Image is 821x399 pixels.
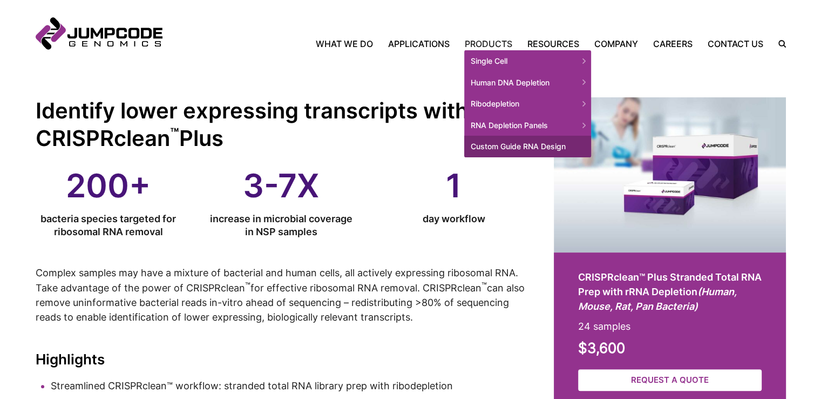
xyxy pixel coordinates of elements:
[457,37,520,50] a: Products
[381,169,527,202] data-callout-value: 1
[578,319,762,334] p: 24 samples
[36,265,527,324] p: Complex samples may have a mixture of bacterial and human cells, all actively expressing ribosoma...
[36,97,527,152] h2: Identify lower expressing transcripts with CRISPRclean Plus
[646,37,700,50] a: Careers
[464,115,591,136] span: RNA Depletion Panels
[36,212,181,238] data-callout-description: bacteria species targeted for ribosomal RNA removal
[245,281,250,290] sup: ™
[51,378,527,393] li: Streamlined CRISPRclean™ workflow: stranded total RNA library prep with ribodepletion
[578,286,737,312] em: (Human, Mouse, Rat, Pan Bacteria)
[36,169,181,202] data-callout-value: 200+
[170,124,179,142] sup: ™
[464,136,591,157] a: Custom Guide RNA Design
[316,37,381,50] a: What We Do
[481,281,487,290] sup: ™
[771,40,786,48] label: Search the site.
[578,270,762,314] h2: CRISPRclean™ Plus Stranded Total RNA Prep with rRNA Depletion
[208,169,354,202] data-callout-value: 3-7X
[464,50,591,72] span: Single Cell
[578,369,762,391] a: Request a Quote
[381,37,457,50] a: Applications
[208,212,354,238] data-callout-description: increase in microbial coverage in NSP samples
[464,93,591,115] span: Ribodepletion
[381,212,527,225] data-callout-description: day workflow
[162,37,771,50] nav: Primary Navigation
[700,37,771,50] a: Contact Us
[520,37,587,50] a: Resources
[578,340,625,356] strong: $3,600
[464,72,591,94] span: Human DNA Depletion
[36,351,527,368] h2: Highlights
[587,37,646,50] a: Company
